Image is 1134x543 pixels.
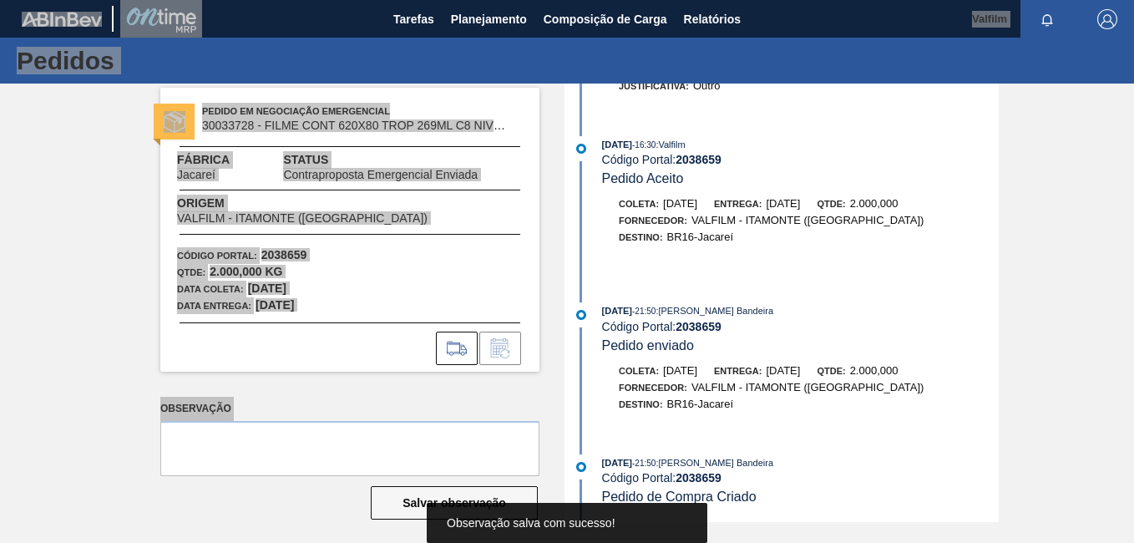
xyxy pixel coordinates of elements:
[164,111,185,133] img: status
[693,79,721,92] span: Outro
[619,399,663,409] span: Destino:
[676,320,721,333] strong: 2038659
[479,332,521,365] div: Informar alteração no pedido
[619,366,659,376] span: Coleta:
[1020,8,1074,31] button: Notificações
[177,169,215,181] span: Jacareí
[602,320,999,333] div: Código Portal:
[602,490,757,504] span: Pedido de Compra Criado
[210,265,282,278] strong: 2.000,000 KG
[691,381,924,393] span: VALFILM - ITAMONTE ([GEOGRAPHIC_DATA])
[632,140,656,150] span: - 16:30
[451,9,527,29] span: Planejamento
[676,471,721,485] strong: 2038659
[817,199,845,209] span: Qtde:
[619,199,659,209] span: Coleta:
[817,366,845,376] span: Qtde:
[632,459,656,468] span: - 21:50
[714,199,762,209] span: Entrega:
[619,383,687,393] span: Fornecedor:
[766,364,800,377] span: [DATE]
[619,81,689,91] span: Justificativa:
[202,103,436,119] span: PEDIDO EM NEGOCIAÇÃO EMERGENCIAL
[656,140,685,150] span: : Valfilm
[261,248,307,261] strong: 2038659
[619,232,663,242] span: Destino:
[177,151,268,169] span: Fábrica
[22,12,102,27] img: TNhmsLtSVTkK8tSr43FrP2fwEKptu5GPRR3wAAAABJRU5ErkJggg==
[667,398,733,410] span: BR16-Jacareí
[667,231,733,243] span: BR16-Jacareí
[576,310,586,320] img: atual
[248,282,286,295] strong: [DATE]
[283,169,478,181] span: Contraproposta Emergencial Enviada
[177,247,257,264] span: Código Portal:
[676,153,721,166] strong: 2038659
[602,153,999,166] div: Código Portal:
[17,51,313,70] h1: Pedidos
[602,338,694,353] span: Pedido enviado
[576,462,586,472] img: atual
[202,119,505,132] span: 30033728 - FILME CONT 620X80 TROP 269ML C8 NIV25
[632,307,656,316] span: - 21:50
[714,366,762,376] span: Entrega:
[850,197,899,210] span: 2.000,000
[663,364,697,377] span: [DATE]
[447,516,615,530] span: Observação salva com sucesso!
[602,306,632,316] span: [DATE]
[602,458,632,468] span: [DATE]
[177,297,251,314] span: Data entrega:
[160,397,539,421] label: Observação
[691,214,924,226] span: VALFILM - ITAMONTE ([GEOGRAPHIC_DATA])
[177,195,475,212] span: Origem
[656,306,773,316] span: : [PERSON_NAME] Bandeira
[436,332,478,365] div: Ir para Composição de Carga
[256,298,294,312] strong: [DATE]
[576,144,586,154] img: atual
[684,9,741,29] span: Relatórios
[177,281,244,297] span: Data coleta:
[602,471,999,485] div: Código Portal:
[177,264,205,281] span: Qtde :
[371,486,538,520] button: Salvar observação
[283,151,523,169] span: Status
[619,216,687,226] span: Fornecedor:
[850,364,899,377] span: 2.000,000
[656,458,773,468] span: : [PERSON_NAME] Bandeira
[544,9,667,29] span: Composição de Carga
[177,212,428,225] span: VALFILM - ITAMONTE ([GEOGRAPHIC_DATA])
[602,140,632,150] span: [DATE]
[663,197,697,210] span: [DATE]
[393,9,434,29] span: Tarefas
[602,171,684,185] span: Pedido Aceito
[766,197,800,210] span: [DATE]
[1097,9,1117,29] img: Logout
